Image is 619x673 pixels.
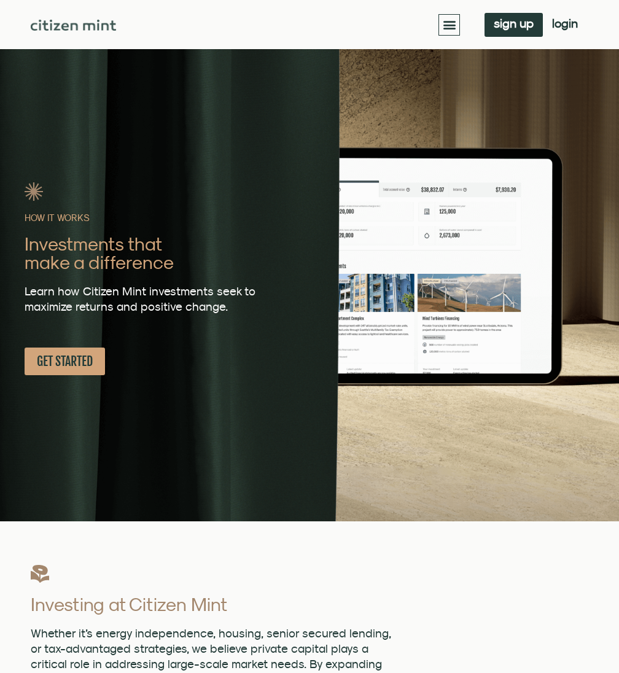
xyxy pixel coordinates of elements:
h2: Investments that make a difference [25,235,300,271]
a: login [543,13,587,37]
span: Learn how Citizen Mint investments seek to maximize returns and positive change. [25,284,255,313]
div: Menu Toggle [438,14,460,36]
img: flower1_DG [31,564,49,583]
span: GET STARTED [37,354,93,369]
span: sign up [494,19,534,28]
a: sign up [485,13,543,37]
span: login [552,19,578,28]
a: GET STARTED [25,348,105,375]
img: Citizen Mint [31,20,115,31]
h2: Investing at Citizen Mint [31,595,399,613]
h2: HOW IT WORKS [25,213,300,222]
